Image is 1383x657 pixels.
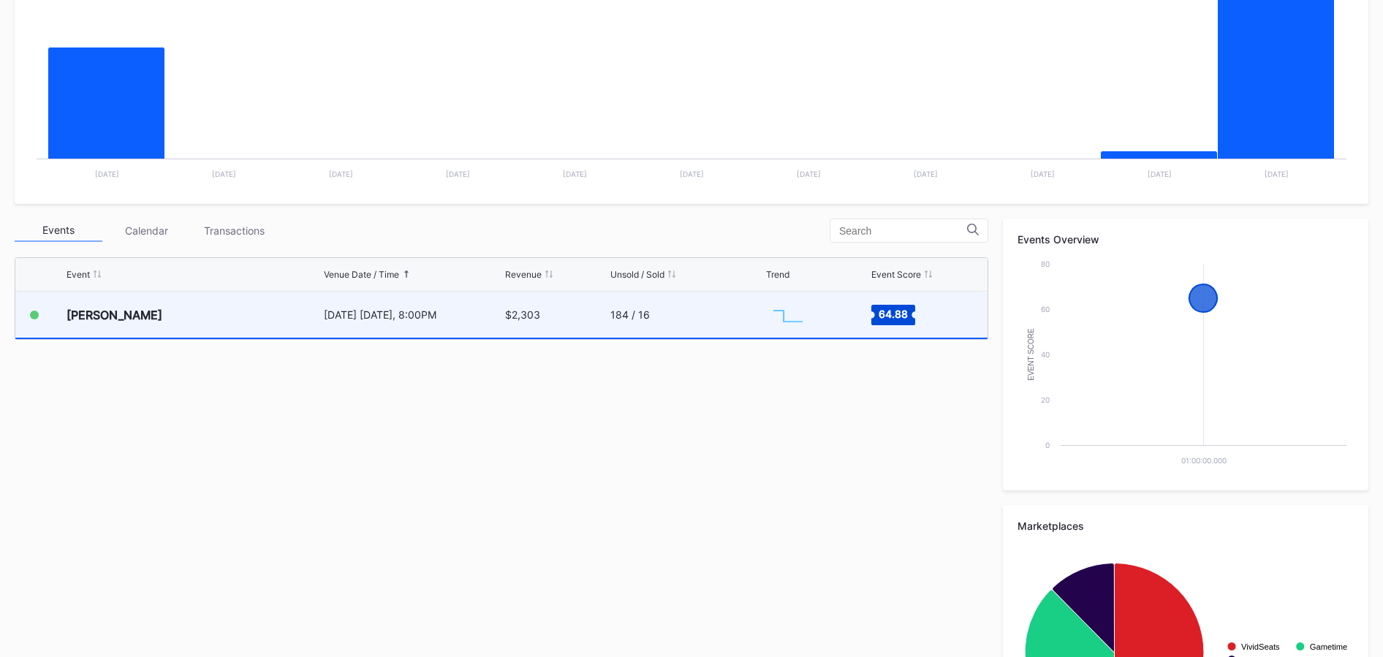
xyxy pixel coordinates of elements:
text: 01:00:00.000 [1181,456,1227,465]
text: [DATE] [563,170,587,178]
text: [DATE] [212,170,236,178]
text: 64.88 [879,307,908,319]
div: 184 / 16 [610,308,650,321]
text: [DATE] [797,170,821,178]
div: [PERSON_NAME] [67,308,162,322]
div: [DATE] [DATE], 8:00PM [324,308,501,321]
text: [DATE] [1265,170,1289,178]
text: 0 [1045,441,1050,449]
div: Transactions [190,219,278,242]
div: Revenue [505,269,542,280]
div: Event [67,269,90,280]
text: [DATE] [680,170,704,178]
text: [DATE] [1148,170,1172,178]
text: VividSeats [1241,642,1280,651]
text: 40 [1041,350,1050,359]
div: Venue Date / Time [324,269,399,280]
div: Calendar [102,219,190,242]
div: Event Score [871,269,921,280]
div: Events [15,219,102,242]
text: [DATE] [1031,170,1055,178]
text: Event Score [1027,328,1035,381]
text: [DATE] [914,170,938,178]
div: Unsold / Sold [610,269,664,280]
text: 20 [1041,395,1050,404]
text: [DATE] [446,170,470,178]
div: $2,303 [505,308,540,321]
text: [DATE] [95,170,119,178]
text: 80 [1041,259,1050,268]
div: Events Overview [1018,233,1354,246]
svg: Chart title [1018,257,1354,476]
div: Marketplaces [1018,520,1354,532]
svg: Chart title [766,297,810,333]
div: Trend [766,269,789,280]
text: Gametime [1310,642,1348,651]
text: [DATE] [329,170,353,178]
text: 60 [1041,305,1050,314]
input: Search [839,225,967,237]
